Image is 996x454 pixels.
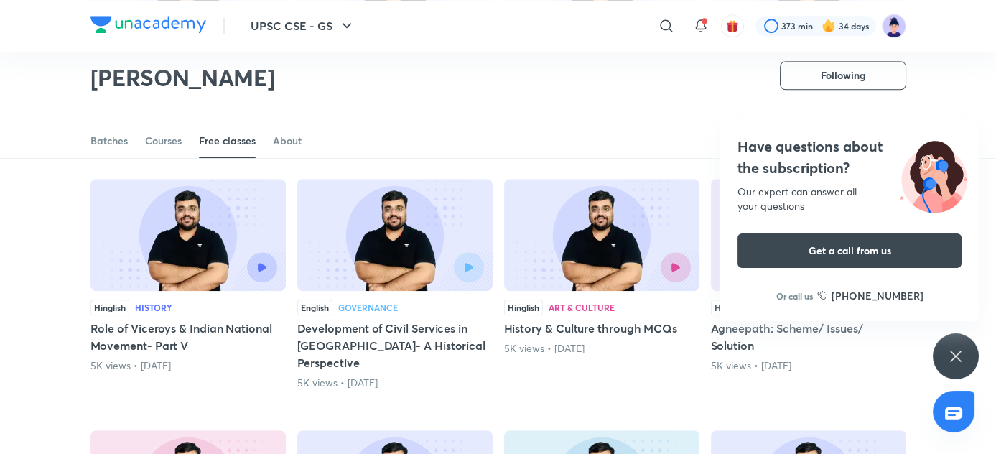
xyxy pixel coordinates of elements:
button: avatar [721,14,744,37]
h6: [PHONE_NUMBER] [832,288,923,303]
img: streak [822,19,836,33]
div: Agneepath: Scheme/ Issues/ Solution [711,179,906,390]
span: Following [821,68,865,83]
h5: Role of Viceroys & Indian National Movement- Part V [90,320,286,354]
h2: [PERSON_NAME] [90,63,275,92]
div: History [135,303,172,312]
div: Art & Culture [549,303,615,312]
div: Hindi [711,300,739,315]
div: Hinglish [504,300,543,315]
img: Ravi Chalotra [882,14,906,38]
div: Our expert can answer all your questions [737,185,962,213]
img: ttu_illustration_new.svg [888,136,979,213]
div: Batches [90,134,128,148]
div: Courses [145,134,182,148]
div: About [273,134,302,148]
h5: History & Culture through MCQs [504,320,699,337]
p: Or call us [776,289,813,302]
a: Batches [90,124,128,158]
a: Courses [145,124,182,158]
a: About [273,124,302,158]
button: Get a call from us [737,233,962,268]
div: 5K views • 3 years ago [711,358,906,373]
div: English [297,300,332,315]
img: Company Logo [90,16,206,33]
h5: Agneepath: Scheme/ Issues/ Solution [711,320,906,354]
div: Governance [338,303,398,312]
h4: Have questions about the subscription? [737,136,962,179]
a: Company Logo [90,16,206,37]
div: Development of Civil Services in India- A Historical Perspective [297,179,493,390]
button: UPSC CSE - GS [242,11,364,40]
div: 5K views • 4 years ago [90,358,286,373]
h5: Development of Civil Services in [GEOGRAPHIC_DATA]- A Historical Perspective [297,320,493,371]
div: 5K views • 5 years ago [297,376,493,390]
button: Following [780,61,906,90]
div: Hinglish [90,300,129,315]
a: [PHONE_NUMBER] [817,288,923,303]
img: avatar [726,19,739,32]
div: Role of Viceroys & Indian National Movement- Part V [90,179,286,390]
div: 5K views • 2 years ago [504,341,699,356]
div: Free classes [199,134,256,148]
div: History & Culture through MCQs [504,179,699,390]
a: Free classes [199,124,256,158]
